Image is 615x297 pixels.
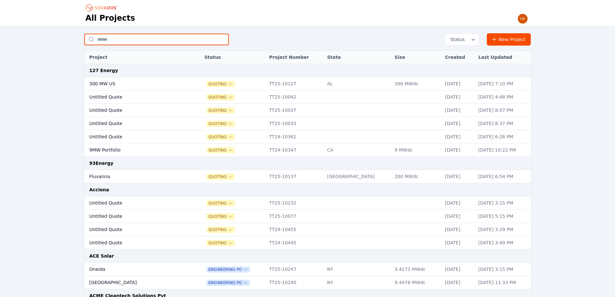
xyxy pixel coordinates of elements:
[84,64,531,77] td: 127 Energy
[207,227,234,232] span: Quoting
[518,14,528,24] img: Henar Luque
[86,3,120,13] nav: Breadcrumb
[84,196,185,210] td: Untitled Quote
[84,143,531,157] tr: 9MW PortfolioQuotingTT24-10347CA9 MWdc[DATE][DATE] 10:22 PM
[266,143,324,157] td: TT24-10347
[442,196,475,210] td: [DATE]
[448,36,465,43] span: Status
[475,196,531,210] td: [DATE] 3:15 PM
[207,81,234,87] span: Quoting
[207,121,234,126] button: Quoting
[391,77,442,90] td: 300 MWdc
[84,130,531,143] tr: Untitled QuoteQuotingTT24-10362[DATE][DATE] 6:26 PM
[207,240,234,246] button: Quoting
[207,267,250,272] button: Engineering PO
[84,263,185,276] td: Oneida
[266,170,324,183] td: TT25-10137
[84,130,185,143] td: Untitled Quote
[84,157,531,170] td: 93Energy
[391,143,442,157] td: 9 MWdc
[201,51,266,64] th: Status
[84,236,185,249] td: Untitled Quote
[324,263,391,276] td: NY
[84,90,531,104] tr: Untitled QuoteQuotingTT25-10042[DATE][DATE] 4:48 PM
[475,276,531,289] td: [DATE] 11:33 PM
[442,51,475,64] th: Created
[84,223,185,236] td: Untitled Quote
[84,236,531,249] tr: Untitled QuoteQuotingTT24-10445[DATE][DATE] 3:49 PM
[84,223,531,236] tr: Untitled QuoteQuotingTT24-10455[DATE][DATE] 3:29 PM
[207,174,234,179] button: Quoting
[475,223,531,236] td: [DATE] 3:29 PM
[84,170,185,183] td: Fluvanna
[207,280,250,285] button: Engineering PO
[391,51,442,64] th: Size
[84,263,531,276] tr: OneidaEngineering POTT25-10247NY3.4173 MWdc[DATE][DATE] 3:15 PM
[84,104,185,117] td: Untitled Quote
[487,33,531,46] a: New Project
[391,170,442,183] td: 200 MWdc
[207,134,234,140] button: Quoting
[266,236,324,249] td: TT24-10445
[475,104,531,117] td: [DATE] 8:07 PM
[324,51,391,64] th: State
[84,51,185,64] th: Project
[445,34,479,45] button: Status
[84,90,185,104] td: Untitled Quote
[391,263,442,276] td: 3.4173 MWdc
[442,170,475,183] td: [DATE]
[324,77,391,90] td: AL
[207,201,234,206] button: Quoting
[266,117,324,130] td: TT25-10033
[84,143,185,157] td: 9MW Portfolio
[84,170,531,183] tr: FluvannaQuotingTT25-10137[GEOGRAPHIC_DATA]200 MWdc[DATE][DATE] 6:54 PM
[266,276,324,289] td: TT25-10240
[475,263,531,276] td: [DATE] 3:15 PM
[475,51,531,64] th: Last Updated
[84,249,531,263] td: ACE Solar
[475,210,531,223] td: [DATE] 5:15 PM
[442,223,475,236] td: [DATE]
[266,210,324,223] td: TT25-10077
[266,51,324,64] th: Project Number
[207,108,234,113] button: Quoting
[475,130,531,143] td: [DATE] 6:26 PM
[391,276,442,289] td: 9.4476 MWdc
[442,130,475,143] td: [DATE]
[442,117,475,130] td: [DATE]
[207,214,234,219] span: Quoting
[442,276,475,289] td: [DATE]
[84,77,531,90] tr: 300 MW USQuotingTT25-10127AL300 MWdc[DATE][DATE] 7:10 PM
[442,77,475,90] td: [DATE]
[84,104,531,117] tr: Untitled QuoteQuotingTT25-10037[DATE][DATE] 8:07 PM
[475,143,531,157] td: [DATE] 10:22 PM
[266,77,324,90] td: TT25-10127
[266,223,324,236] td: TT24-10455
[442,236,475,249] td: [DATE]
[84,183,531,196] td: Acciona
[324,170,391,183] td: [GEOGRAPHIC_DATA]
[84,276,531,289] tr: [GEOGRAPHIC_DATA]Engineering POTT25-10240NY9.4476 MWdc[DATE][DATE] 11:33 PM
[442,90,475,104] td: [DATE]
[442,143,475,157] td: [DATE]
[442,210,475,223] td: [DATE]
[475,117,531,130] td: [DATE] 8:37 PM
[475,77,531,90] td: [DATE] 7:10 PM
[84,117,531,130] tr: Untitled QuoteQuotingTT25-10033[DATE][DATE] 8:37 PM
[324,143,391,157] td: CA
[84,210,185,223] td: Untitled Quote
[324,276,391,289] td: NY
[84,117,185,130] td: Untitled Quote
[207,148,234,153] button: Quoting
[207,95,234,100] button: Quoting
[86,13,135,23] h1: All Projects
[84,276,185,289] td: [GEOGRAPHIC_DATA]
[266,104,324,117] td: TT25-10037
